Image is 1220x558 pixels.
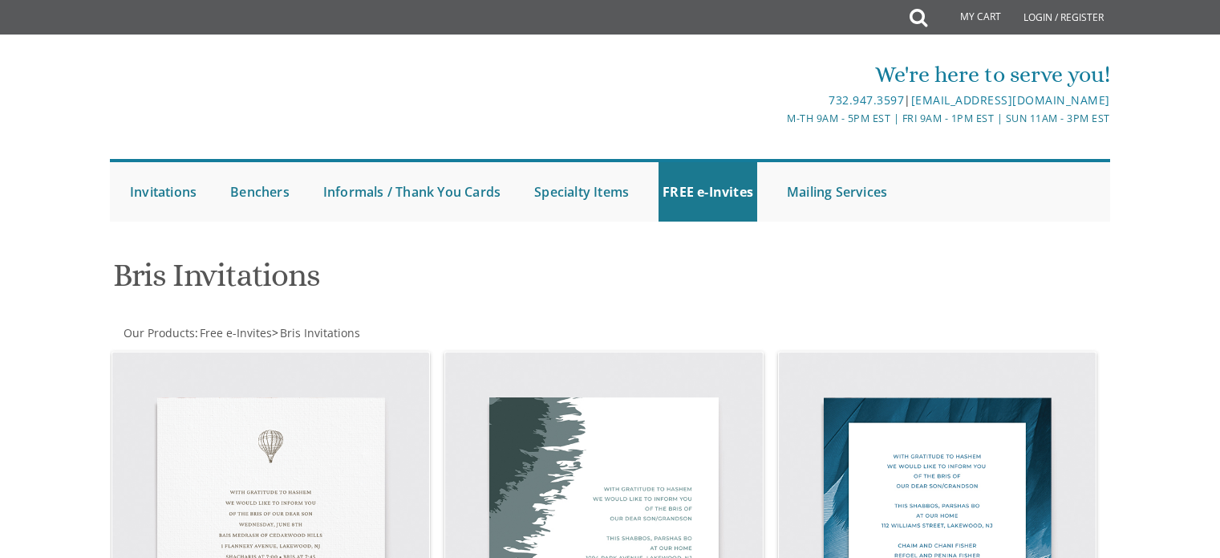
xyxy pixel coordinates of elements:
a: Mailing Services [783,162,891,222]
a: Bris Invitations [278,325,360,340]
a: FREE e-Invites [659,162,757,222]
div: : [110,325,610,341]
a: 732.947.3597 [829,92,904,108]
span: Bris Invitations [280,325,360,340]
a: Free e-Invites [198,325,272,340]
h1: Bris Invitations [113,258,768,305]
div: We're here to serve you! [444,59,1110,91]
div: | [444,91,1110,110]
span: > [272,325,360,340]
a: Benchers [226,162,294,222]
a: Our Products [122,325,195,340]
div: M-Th 9am - 5pm EST | Fri 9am - 1pm EST | Sun 11am - 3pm EST [444,110,1110,127]
a: Informals / Thank You Cards [319,162,505,222]
a: [EMAIL_ADDRESS][DOMAIN_NAME] [911,92,1110,108]
span: Free e-Invites [200,325,272,340]
a: Specialty Items [530,162,633,222]
a: My Cart [926,2,1012,34]
a: Invitations [126,162,201,222]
